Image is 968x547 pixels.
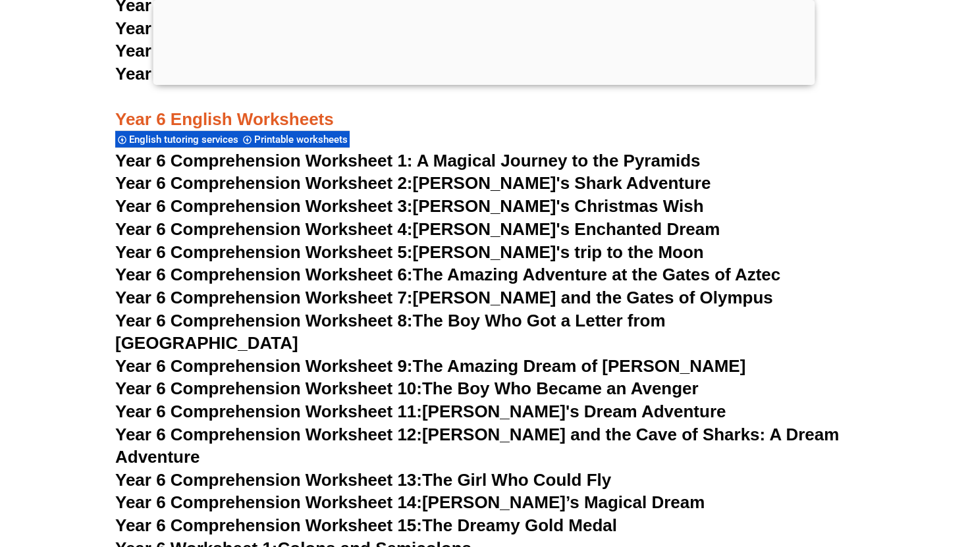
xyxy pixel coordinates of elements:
span: Year 6 Comprehension Worksheet 9: [115,356,413,376]
a: Year 6 Comprehension Worksheet 6:The Amazing Adventure at the Gates of Aztec [115,265,780,284]
span: Year 6 Comprehension Worksheet 3: [115,196,413,216]
span: Year 6 Comprehension Worksheet 10: [115,378,422,398]
a: Year 6 Comprehension Worksheet 12:[PERSON_NAME] and the Cave of Sharks: A Dream Adventure [115,425,839,467]
a: Year 5 Worksheet 26:Synonym Word Choice [115,64,474,84]
a: Year 5 Worksheet 24:Dialogue Writing [115,18,423,38]
span: Year 6 Comprehension Worksheet 4: [115,219,413,239]
a: Year 6 Comprehension Worksheet 5:[PERSON_NAME]'s trip to the Moon [115,242,704,262]
div: English tutoring services [115,130,240,148]
a: Year 6 Comprehension Worksheet 13:The Girl Who Could Fly [115,470,611,490]
span: Year 6 Comprehension Worksheet 5: [115,242,413,262]
a: Year 6 Comprehension Worksheet 10:The Boy Who Became an Avenger [115,378,699,398]
a: Year 6 Comprehension Worksheet 2:[PERSON_NAME]'s Shark Adventure [115,173,711,193]
span: Year 6 Comprehension Worksheet 12: [115,425,422,444]
a: Year 6 Comprehension Worksheet 8:The Boy Who Got a Letter from [GEOGRAPHIC_DATA] [115,311,666,353]
a: Year 6 Comprehension Worksheet 4:[PERSON_NAME]'s Enchanted Dream [115,219,720,239]
a: Year 6 Comprehension Worksheet 7:[PERSON_NAME] and the Gates of Olympus [115,288,773,307]
span: Year 6 Comprehension Worksheet 2: [115,173,413,193]
iframe: Chat Widget [742,398,968,547]
h3: Year 6 English Worksheets [115,86,853,131]
a: Year 5 Worksheet 25:Descriptive Writing [115,41,443,61]
div: Printable worksheets [240,130,350,148]
span: Year 6 Comprehension Worksheet 15: [115,515,422,535]
a: Year 6 Comprehension Worksheet 3:[PERSON_NAME]'s Christmas Wish [115,196,704,216]
span: Year 5 Worksheet 25: [115,41,287,61]
a: Year 6 Comprehension Worksheet 1: A Magical Journey to the Pyramids [115,151,701,170]
span: Year 6 Comprehension Worksheet 6: [115,265,413,284]
span: English tutoring services [129,134,242,145]
span: Year 5 Worksheet 26: [115,64,287,84]
span: Year 5 Worksheet 24: [115,18,287,38]
span: Year 6 Comprehension Worksheet 14: [115,492,422,512]
a: Year 6 Comprehension Worksheet 14:[PERSON_NAME]’s Magical Dream [115,492,705,512]
a: Year 6 Comprehension Worksheet 9:The Amazing Dream of [PERSON_NAME] [115,356,745,376]
span: Year 6 Comprehension Worksheet 13: [115,470,422,490]
span: Year 6 Comprehension Worksheet 8: [115,311,413,330]
a: Year 6 Comprehension Worksheet 15:The Dreamy Gold Medal [115,515,617,535]
span: Year 6 Comprehension Worksheet 11: [115,402,422,421]
a: Year 6 Comprehension Worksheet 11:[PERSON_NAME]'s Dream Adventure [115,402,726,421]
span: Year 6 Comprehension Worksheet 7: [115,288,413,307]
span: Printable worksheets [254,134,352,145]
